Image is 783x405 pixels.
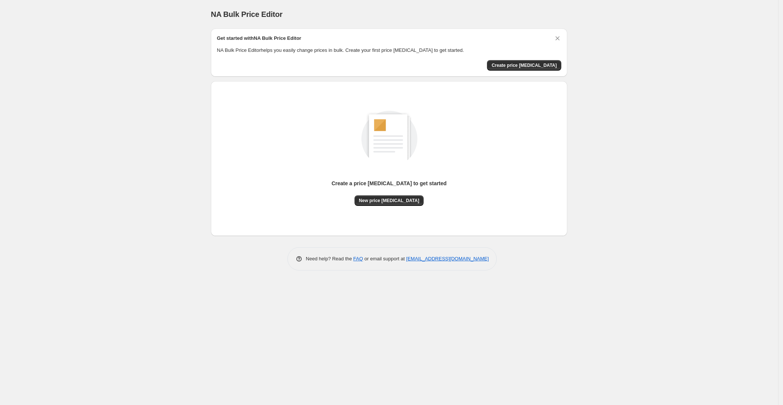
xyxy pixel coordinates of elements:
button: New price [MEDICAL_DATA] [355,195,424,206]
a: FAQ [353,256,363,261]
p: Create a price [MEDICAL_DATA] to get started [332,180,447,187]
span: Create price [MEDICAL_DATA] [491,62,557,68]
a: [EMAIL_ADDRESS][DOMAIN_NAME] [406,256,489,261]
span: New price [MEDICAL_DATA] [359,198,419,204]
h2: Get started with NA Bulk Price Editor [217,35,301,42]
button: Dismiss card [554,35,561,42]
span: Need help? Read the [306,256,353,261]
p: NA Bulk Price Editor helps you easily change prices in bulk. Create your first price [MEDICAL_DAT... [217,47,561,54]
span: or email support at [363,256,406,261]
span: NA Bulk Price Editor [211,10,283,18]
button: Create price change job [487,60,561,71]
